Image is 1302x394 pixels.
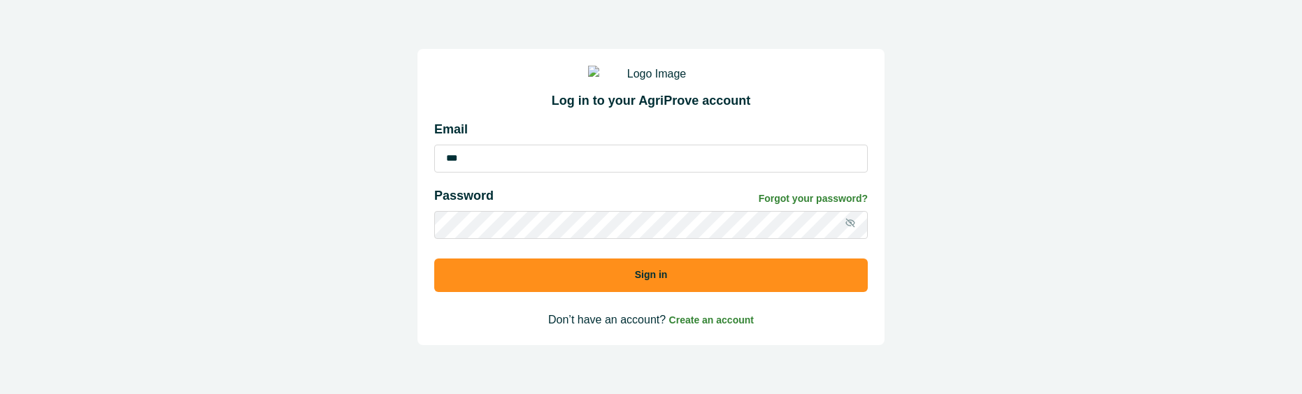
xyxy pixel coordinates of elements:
[434,94,868,109] h2: Log in to your AgriProve account
[588,66,714,82] img: Logo Image
[669,314,754,326] a: Create an account
[669,314,754,326] span: Create an account
[434,312,868,328] p: Don’t have an account?
[434,187,494,205] p: Password
[434,258,868,292] button: Sign in
[759,191,868,206] a: Forgot your password?
[434,120,868,139] p: Email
